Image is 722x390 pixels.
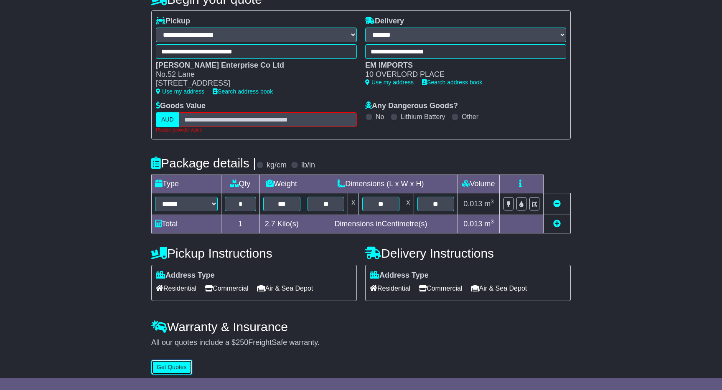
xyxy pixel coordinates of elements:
td: x [403,193,414,215]
td: Type [152,175,221,193]
span: 250 [236,338,248,347]
td: 1 [221,215,260,233]
label: lb/in [301,161,315,170]
span: m [484,200,494,208]
label: Goods Value [156,101,206,111]
a: Add new item [553,220,561,228]
label: Pickup [156,17,190,26]
sup: 3 [491,198,494,205]
div: [STREET_ADDRESS] [156,79,348,88]
label: Any Dangerous Goods? [365,101,458,111]
span: Commercial [419,282,462,295]
span: 2.7 [265,220,275,228]
span: 0.013 [463,220,482,228]
span: Air & Sea Depot [257,282,313,295]
a: Search address book [213,88,273,95]
div: All our quotes include a $ FreightSafe warranty. [151,338,571,347]
td: Weight [259,175,304,193]
span: Air & Sea Depot [471,282,527,295]
label: Address Type [156,271,215,280]
a: Remove this item [553,200,561,208]
div: Please provide value [156,127,357,133]
div: EM IMPORTS [365,61,558,70]
label: AUD [156,112,179,127]
td: Dimensions in Centimetre(s) [304,215,458,233]
label: Delivery [365,17,404,26]
td: Kilo(s) [259,215,304,233]
td: Total [152,215,221,233]
div: No.52 Lane [156,70,348,79]
td: x [348,193,359,215]
a: Use my address [156,88,204,95]
h4: Pickup Instructions [151,246,357,260]
button: Get Quotes [151,360,192,375]
label: Address Type [370,271,429,280]
sup: 3 [491,218,494,225]
label: Other [462,113,478,121]
span: Residential [156,282,196,295]
td: Dimensions (L x W x H) [304,175,458,193]
div: [PERSON_NAME] Enterprise Co Ltd [156,61,348,70]
td: Volume [458,175,499,193]
span: Commercial [205,282,248,295]
h4: Warranty & Insurance [151,320,571,334]
h4: Delivery Instructions [365,246,571,260]
span: m [484,220,494,228]
label: No [376,113,384,121]
span: Residential [370,282,410,295]
a: Search address book [422,79,482,86]
div: 10 OVERLORD PLACE [365,70,558,79]
a: Use my address [365,79,414,86]
label: Lithium Battery [401,113,445,121]
span: 0.013 [463,200,482,208]
h4: Package details | [151,156,256,170]
td: Qty [221,175,260,193]
label: kg/cm [267,161,287,170]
